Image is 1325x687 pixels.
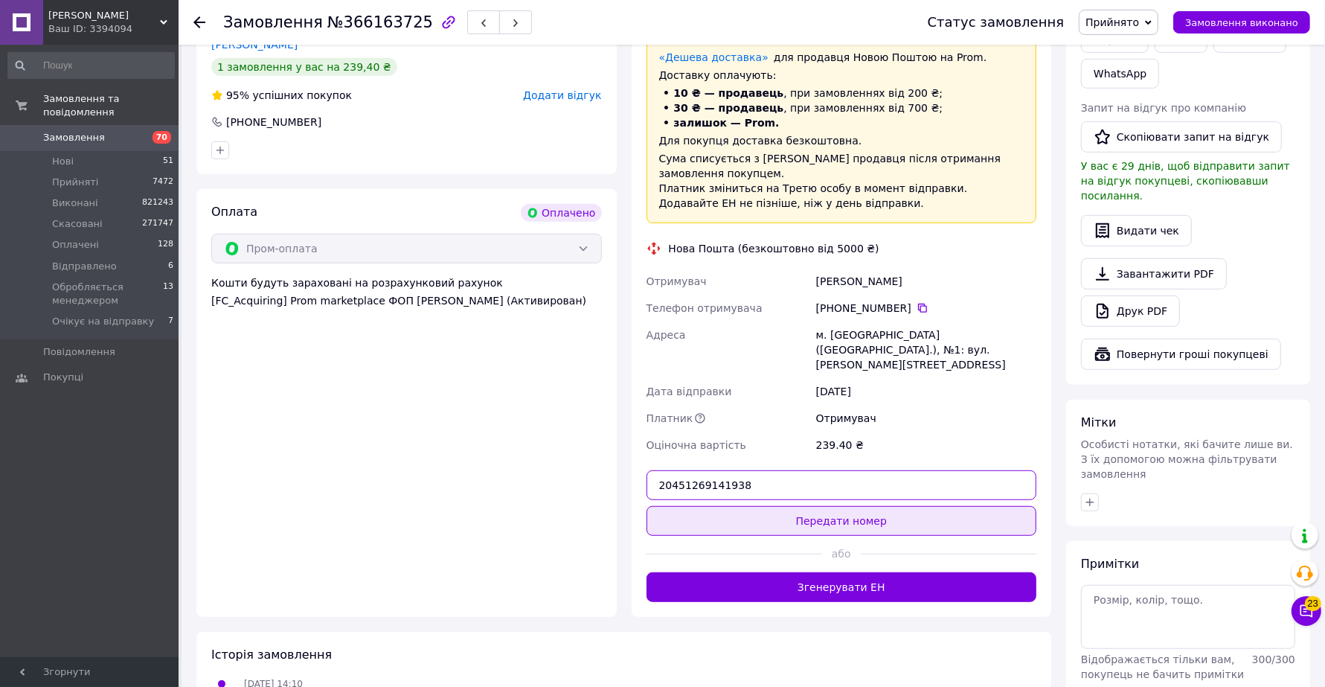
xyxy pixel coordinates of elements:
span: 30 ₴ — продавець [674,102,784,114]
span: Адреса [647,329,686,341]
div: [DATE] [813,378,1039,405]
span: Примітки [1081,557,1139,571]
span: Замовлення виконано [1185,17,1298,28]
div: м. [GEOGRAPHIC_DATA] ([GEOGRAPHIC_DATA].), №1: вул. [PERSON_NAME][STREET_ADDRESS] [813,322,1039,378]
a: Завантажити PDF [1081,258,1227,290]
div: Оплачено [521,204,601,222]
div: успішних покупок [211,88,352,103]
span: Замовлення [223,13,323,31]
span: 13 [163,281,173,307]
span: 7 [168,315,173,328]
span: Відправлено [52,260,117,273]
span: Оплачені [52,238,99,252]
div: 239.40 ₴ [813,432,1039,458]
span: №366163725 [327,13,433,31]
div: [FC_Acquiring] Prom marketplace ФОП [PERSON_NAME] (Активирован) [211,293,602,308]
span: Замовлення [43,131,105,144]
span: 300 / 300 [1252,654,1295,665]
div: Отримувач [813,405,1039,432]
span: Отримувач [647,275,707,287]
span: Запит на відгук про компанію [1081,102,1246,114]
span: Оціночна вартість [647,439,746,451]
li: , при замовленнях від 200 ₴; [659,86,1024,100]
span: Дата відправки [647,386,732,397]
div: Ваш ID: 3394094 [48,22,179,36]
span: Скасовані [52,217,103,231]
span: Нові [52,155,74,168]
span: 128 [158,238,173,252]
a: [PERSON_NAME] [211,39,298,51]
span: Очікує на відправку [52,315,154,328]
span: 821243 [142,196,173,210]
input: Номер експрес-накладної [647,470,1037,500]
a: WhatsApp [1081,59,1159,89]
span: Додати відгук [523,89,601,101]
a: Друк PDF [1081,295,1180,327]
button: Повернути гроші покупцеві [1081,339,1281,370]
button: Згенерувати ЕН [647,572,1037,602]
span: 271747 [142,217,173,231]
span: Прийняті [52,176,98,189]
div: [PERSON_NAME] [813,268,1039,295]
span: 7472 [153,176,173,189]
div: 1 замовлення у вас на 239,40 ₴ [211,58,397,76]
li: , при замовленнях від 700 ₴; [659,100,1024,115]
span: Відображається тільки вам, покупець не бачить примітки [1081,654,1244,680]
span: Історія замовлення [211,648,332,662]
span: Телефон отримувача [647,302,763,314]
span: Оплата [211,205,257,219]
div: Доставку оплачують: [659,68,1024,83]
div: Нова Пошта (безкоштовно від 5000 ₴) [665,241,883,256]
button: Чат з покупцем23 [1292,596,1321,626]
button: Замовлення виконано [1173,11,1310,33]
span: Виконані [52,196,98,210]
div: [PHONE_NUMBER] [225,115,323,130]
div: Сума списується з [PERSON_NAME] продавця після отримання замовлення покупцем. Платник зміниться н... [659,151,1024,211]
span: 51 [163,155,173,168]
span: Обробляється менеджером [52,281,163,307]
span: Прийнято [1085,16,1139,28]
div: для продавця Новою Поштою на Prom. [659,50,1024,65]
span: 95% [226,89,249,101]
span: 10 ₴ — продавець [674,87,784,99]
span: У вас є 29 днів, щоб відправити запит на відгук покупцеві, скопіювавши посилання. [1081,160,1290,202]
button: Скопіювати запит на відгук [1081,121,1282,153]
span: або [822,546,861,561]
span: 70 [153,131,171,144]
span: залишок — Prom. [674,117,780,129]
span: Особисті нотатки, які бачите лише ви. З їх допомогою можна фільтрувати замовлення [1081,438,1293,480]
span: Мітки [1081,415,1117,429]
div: Для покупця доставка безкоштовна. [659,133,1024,148]
span: Замовлення та повідомлення [43,92,179,119]
div: Повернутися назад [193,15,205,30]
button: Передати номер [647,506,1037,536]
span: 6 [168,260,173,273]
span: Платник [647,412,693,424]
span: HUGO [48,9,160,22]
span: Покупці [43,371,83,384]
a: «Дешева доставка» [659,51,769,63]
div: Кошти будуть зараховані на розрахунковий рахунок [211,275,602,308]
span: 23 [1305,595,1321,610]
div: [PHONE_NUMBER] [816,301,1036,316]
span: Повідомлення [43,345,115,359]
button: Видати чек [1081,215,1192,246]
input: Пошук [7,52,175,79]
div: Статус замовлення [928,15,1065,30]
